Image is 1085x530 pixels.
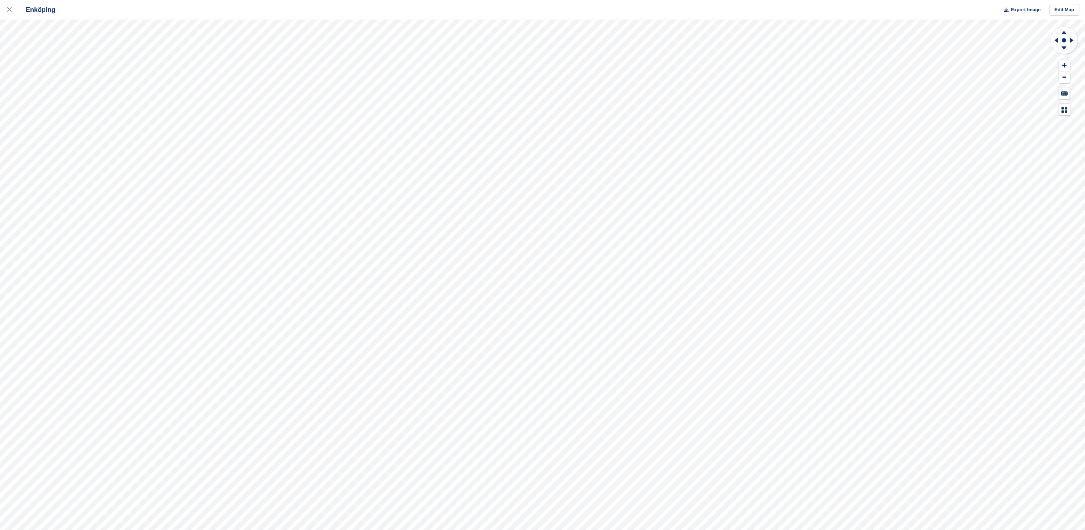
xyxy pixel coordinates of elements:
button: Zoom In [1059,59,1070,71]
span: Export Image [1011,6,1040,13]
a: Edit Map [1049,4,1079,16]
div: Enköping [19,5,55,14]
button: Keyboard Shortcuts [1059,87,1070,99]
button: Map Legend [1059,104,1070,116]
button: Export Image [999,4,1041,16]
button: Zoom Out [1059,71,1070,83]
